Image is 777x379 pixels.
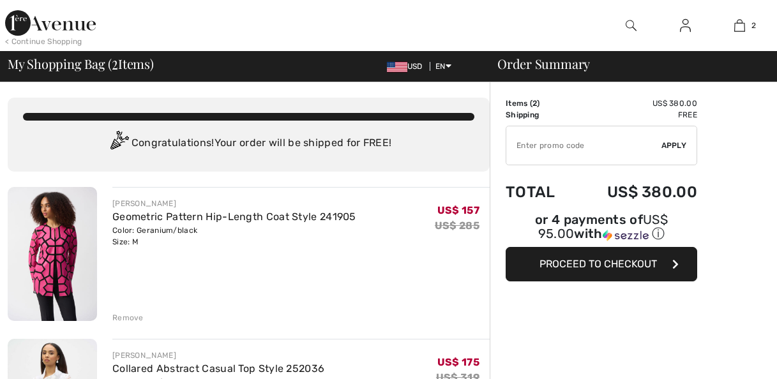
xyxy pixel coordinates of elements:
span: EN [435,62,451,71]
span: US$ 157 [437,204,479,216]
img: Geometric Pattern Hip-Length Coat Style 241905 [8,187,97,321]
input: Promo code [506,126,661,165]
img: My Bag [734,18,745,33]
span: My Shopping Bag ( Items) [8,57,154,70]
td: US$ 380.00 [573,98,697,109]
div: Order Summary [482,57,769,70]
td: US$ 380.00 [573,170,697,214]
span: 2 [751,20,756,31]
img: search the website [626,18,637,33]
s: US$ 285 [435,219,479,232]
a: 2 [713,18,766,33]
img: US Dollar [387,62,407,72]
span: US$ 175 [437,356,479,368]
div: [PERSON_NAME] [112,350,324,361]
div: or 4 payments of with [506,214,697,242]
div: Color: Geranium/black Size: M [112,225,356,248]
img: Sezzle [603,230,649,241]
span: US$ 95.00 [538,212,668,241]
span: 2 [532,99,537,108]
span: Apply [661,140,687,151]
span: 2 [112,54,118,71]
span: Proceed to Checkout [539,258,657,270]
img: 1ère Avenue [5,10,96,36]
div: Remove [112,312,144,323]
td: Items ( ) [506,98,573,109]
div: [PERSON_NAME] [112,198,356,209]
td: Free [573,109,697,121]
div: < Continue Shopping [5,36,82,47]
td: Shipping [506,109,573,121]
div: or 4 payments ofUS$ 95.00withSezzle Click to learn more about Sezzle [506,214,697,247]
a: Geometric Pattern Hip-Length Coat Style 241905 [112,211,356,223]
a: Sign In [670,18,701,34]
div: Congratulations! Your order will be shipped for FREE! [23,131,474,156]
span: USD [387,62,428,71]
img: My Info [680,18,691,33]
a: Collared Abstract Casual Top Style 252036 [112,362,324,375]
img: Congratulation2.svg [106,131,132,156]
td: Total [506,170,573,214]
button: Proceed to Checkout [506,247,697,281]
